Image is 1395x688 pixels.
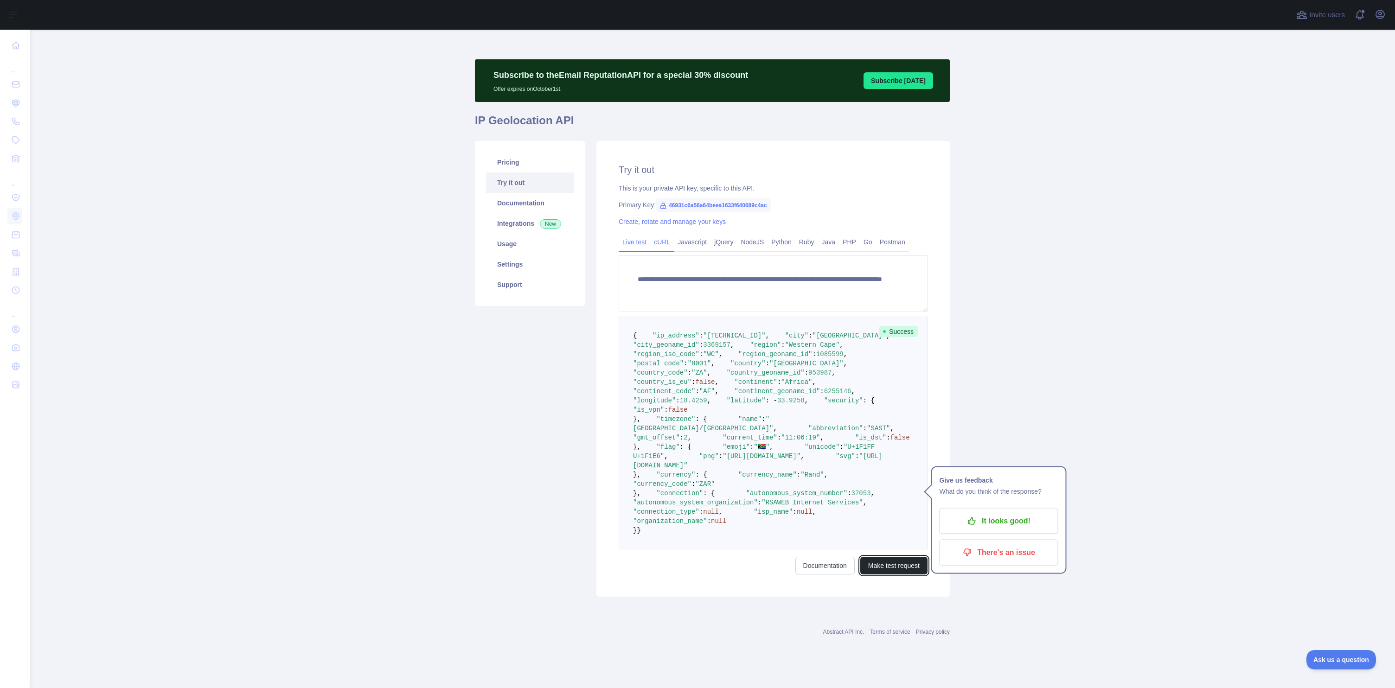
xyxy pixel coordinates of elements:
span: , [871,490,875,497]
span: , [863,499,867,506]
span: "[TECHNICAL_ID]" [703,332,765,339]
a: Java [818,235,839,249]
span: "continent" [734,378,777,386]
span: "organization_name" [633,517,707,525]
span: "Western Cape" [785,341,840,349]
span: : [847,490,851,497]
span: , [839,341,843,349]
span: "currency_code" [633,480,691,488]
span: 46931c6a56a64beea1633f640689c4ac [656,198,771,212]
span: : [808,332,812,339]
span: : [707,517,711,525]
span: "currency_name" [738,471,797,478]
span: : [777,378,781,386]
span: : [793,508,796,516]
span: Success [879,326,918,337]
span: "SAST" [867,425,890,432]
span: "[GEOGRAPHIC_DATA]" [769,360,844,367]
span: : [797,471,800,478]
span: : [863,425,867,432]
span: : [691,378,695,386]
a: Ruby [795,235,818,249]
p: It looks good! [947,513,1051,529]
div: ... [7,300,22,319]
span: , [707,369,711,376]
span: "abbreviation" [808,425,863,432]
a: Support [486,274,574,295]
span: "png" [699,452,719,460]
span: 33.9258 [777,397,805,404]
span: 6255146 [824,388,851,395]
div: Primary Key: [619,200,928,210]
a: Privacy policy [916,629,950,635]
span: : [820,388,824,395]
span: : [750,443,754,451]
span: "is_dst" [855,434,886,441]
span: { [633,332,637,339]
h1: IP Geolocation API [475,113,950,135]
a: jQuery [710,235,737,249]
p: Offer expires on October 1st. [493,82,748,93]
button: Subscribe [DATE] [864,72,933,89]
button: Invite users [1294,7,1347,22]
span: : [664,406,668,414]
a: cURL [650,235,674,249]
span: , [766,332,769,339]
h2: Try it out [619,163,928,176]
span: : [781,341,785,349]
span: "latitude" [727,397,766,404]
span: "Rand" [800,471,824,478]
a: Documentation [795,557,855,574]
span: "svg" [836,452,855,460]
span: "continent_code" [633,388,695,395]
span: : [699,508,703,516]
button: Make test request [860,557,928,574]
span: "ip_address" [653,332,699,339]
a: Javascript [674,235,710,249]
span: : [840,443,844,451]
span: "city" [785,332,808,339]
span: null [703,508,719,516]
span: : { [703,490,715,497]
span: : [699,341,703,349]
p: Subscribe to the Email Reputation API for a special 30 % discount [493,69,748,82]
span: : - [766,397,777,404]
a: Integrations New [486,213,574,234]
span: false [668,406,688,414]
span: "country_is_eu" [633,378,691,386]
span: 953987 [808,369,832,376]
span: "RSAWEB Internet Services" [761,499,863,506]
a: PHP [839,235,860,249]
span: , [688,434,691,441]
span: , [844,360,847,367]
span: "currency" [656,471,695,478]
span: : [805,369,808,376]
span: "WC" [703,350,719,358]
a: Go [860,235,876,249]
div: This is your private API key, specific to this API. [619,184,928,193]
h1: Give us feedback [940,475,1058,486]
span: "connection_type" [633,508,699,516]
span: 3369157 [703,341,730,349]
p: What do you think of the response? [940,486,1058,497]
a: Live test [619,235,650,249]
span: }, [633,490,641,497]
span: : { [695,415,707,423]
span: : { [680,443,691,451]
span: "country_code" [633,369,688,376]
span: "country_geoname_id" [727,369,805,376]
span: Invite users [1309,10,1345,20]
span: , [805,397,808,404]
span: "8001" [688,360,711,367]
span: : [813,350,816,358]
a: Try it out [486,172,574,193]
span: "current_time" [723,434,777,441]
span: "name" [738,415,761,423]
span: "is_vpn" [633,406,664,414]
span: "region" [750,341,781,349]
span: 37053 [851,490,871,497]
span: "timezone" [656,415,695,423]
span: "connection" [656,490,703,497]
a: Python [768,235,795,249]
a: Create, rotate and manage your keys [619,218,726,225]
